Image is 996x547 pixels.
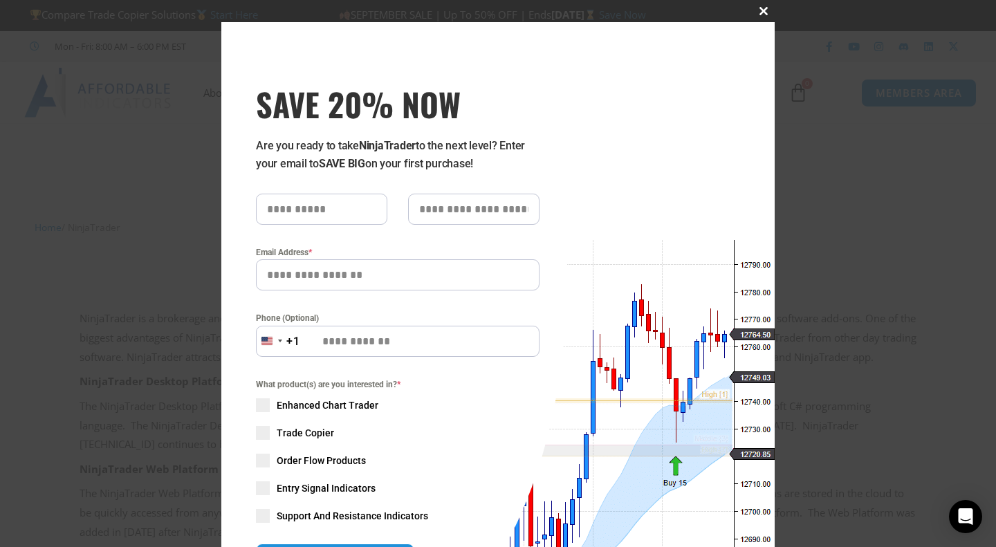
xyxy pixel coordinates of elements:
strong: NinjaTrader [359,139,416,152]
strong: SAVE BIG [319,157,365,170]
label: Support And Resistance Indicators [256,509,539,523]
span: Trade Copier [277,426,334,440]
span: Support And Resistance Indicators [277,509,428,523]
span: Enhanced Chart Trader [277,398,378,412]
label: Phone (Optional) [256,311,539,325]
span: Entry Signal Indicators [277,481,376,495]
label: Entry Signal Indicators [256,481,539,495]
label: Order Flow Products [256,454,539,467]
span: Order Flow Products [277,454,366,467]
label: Email Address [256,245,539,259]
label: Enhanced Chart Trader [256,398,539,412]
div: +1 [286,333,300,351]
div: Open Intercom Messenger [949,500,982,533]
span: What product(s) are you interested in? [256,378,539,391]
h3: SAVE 20% NOW [256,84,539,123]
p: Are you ready to take to the next level? Enter your email to on your first purchase! [256,137,539,173]
button: Selected country [256,326,300,357]
label: Trade Copier [256,426,539,440]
